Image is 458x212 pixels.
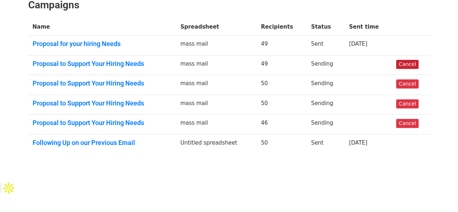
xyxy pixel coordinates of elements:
[257,95,307,115] td: 50
[33,99,172,107] a: Proposal to Support Your Hiring Needs
[1,181,16,195] img: Apollo
[396,119,418,128] a: Cancel
[176,18,257,36] th: Spreadsheet
[307,115,345,134] td: Sending
[307,75,345,95] td: Sending
[257,36,307,55] td: 49
[257,18,307,36] th: Recipients
[349,140,367,146] a: [DATE]
[307,36,345,55] td: Sent
[33,79,172,87] a: Proposal to Support Your Hiring Needs
[33,139,172,147] a: Following Up on our Previous Email
[176,95,257,115] td: mass mail
[257,134,307,154] td: 50
[257,115,307,134] td: 46
[176,75,257,95] td: mass mail
[176,55,257,75] td: mass mail
[345,18,392,36] th: Sent time
[28,18,176,36] th: Name
[307,18,345,36] th: Status
[307,95,345,115] td: Sending
[422,177,458,212] iframe: Chat Widget
[33,40,172,48] a: Proposal for your hiring Needs
[396,79,418,88] a: Cancel
[176,36,257,55] td: mass mail
[349,41,367,47] a: [DATE]
[257,55,307,75] td: 49
[307,134,345,154] td: Sent
[33,60,172,68] a: Proposal to Support Your Hiring Needs
[176,134,257,154] td: Untitled spreadsheet
[396,60,418,69] a: Cancel
[307,55,345,75] td: Sending
[396,99,418,108] a: Cancel
[176,115,257,134] td: mass mail
[257,75,307,95] td: 50
[33,119,172,127] a: Proposal to Support Your Hiring Needs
